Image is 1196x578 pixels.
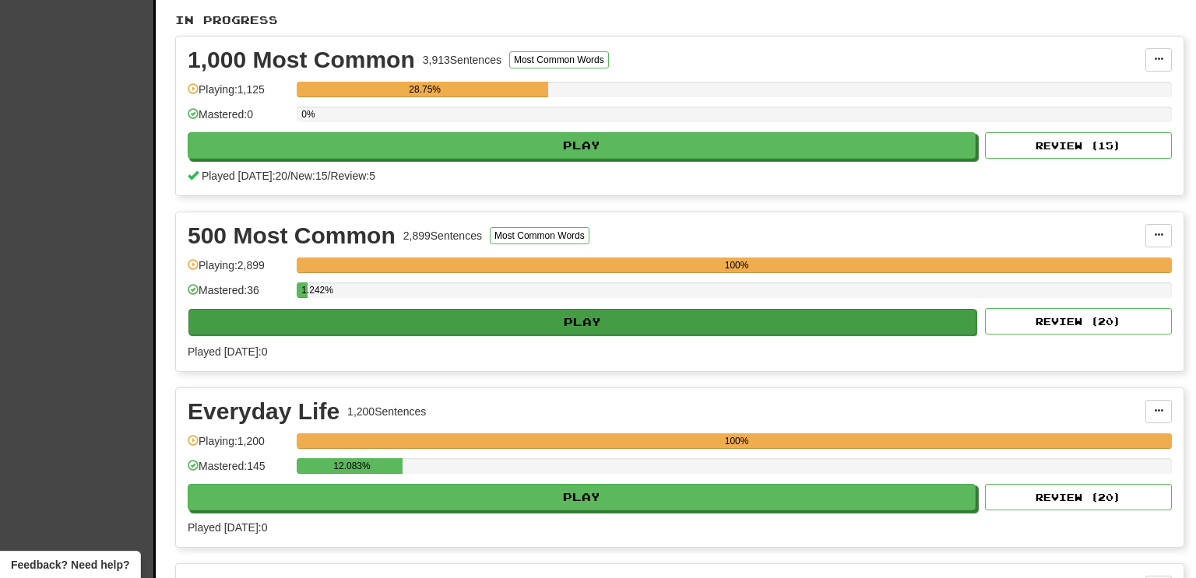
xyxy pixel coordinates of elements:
[175,12,1184,28] p: In Progress
[188,400,339,423] div: Everyday Life
[188,82,289,107] div: Playing: 1,125
[188,345,267,358] span: Played [DATE]: 0
[301,257,1172,273] div: 100%
[188,257,289,283] div: Playing: 2,899
[301,282,308,298] div: 1.242%
[11,557,129,573] span: Open feedback widget
[188,309,976,335] button: Play
[188,282,289,308] div: Mastered: 36
[287,170,290,182] span: /
[985,484,1172,510] button: Review (20)
[202,170,287,182] span: Played [DATE]: 20
[188,224,396,247] div: 500 Most Common
[403,228,482,243] div: 2,899 Sentences
[188,48,415,72] div: 1,000 Most Common
[985,132,1172,159] button: Review (15)
[188,458,289,484] div: Mastered: 145
[423,52,501,68] div: 3,913 Sentences
[290,170,327,182] span: New: 15
[188,484,976,510] button: Play
[301,458,403,474] div: 12.083%
[301,82,548,97] div: 28.75%
[985,308,1172,335] button: Review (20)
[301,433,1172,449] div: 100%
[509,51,609,68] button: Most Common Words
[347,404,426,419] div: 1,200 Sentences
[188,521,267,534] span: Played [DATE]: 0
[188,433,289,459] div: Playing: 1,200
[330,170,375,182] span: Review: 5
[490,227,589,244] button: Most Common Words
[188,132,976,159] button: Play
[328,170,331,182] span: /
[188,107,289,132] div: Mastered: 0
